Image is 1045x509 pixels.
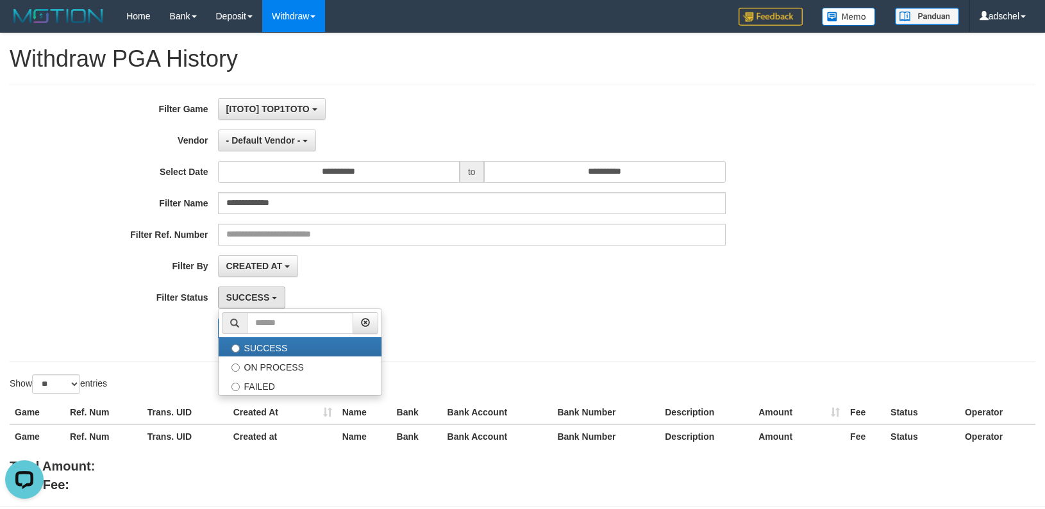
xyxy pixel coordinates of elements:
[231,363,240,372] input: ON PROCESS
[885,401,960,424] th: Status
[895,8,959,25] img: panduan.png
[845,401,885,424] th: Fee
[142,401,228,424] th: Trans. UID
[219,356,381,376] label: ON PROCESS
[753,424,845,448] th: Amount
[231,344,240,353] input: SUCCESS
[142,424,228,448] th: Trans. UID
[218,255,299,277] button: CREATED AT
[32,374,80,394] select: Showentries
[392,401,442,424] th: Bank
[822,8,876,26] img: Button%20Memo.svg
[442,424,553,448] th: Bank Account
[10,46,1035,72] h1: Withdraw PGA History
[10,401,65,424] th: Game
[228,401,337,424] th: Created At
[845,424,885,448] th: Fee
[226,104,310,114] span: [ITOTO] TOP1TOTO
[219,337,381,356] label: SUCCESS
[10,374,107,394] label: Show entries
[885,424,960,448] th: Status
[10,424,65,448] th: Game
[442,401,553,424] th: Bank Account
[65,424,142,448] th: Ref. Num
[552,424,660,448] th: Bank Number
[392,424,442,448] th: Bank
[5,5,44,44] button: Open LiveChat chat widget
[753,401,845,424] th: Amount
[960,424,1035,448] th: Operator
[226,261,283,271] span: CREATED AT
[552,401,660,424] th: Bank Number
[337,401,392,424] th: Name
[226,292,270,303] span: SUCCESS
[660,424,753,448] th: Description
[65,401,142,424] th: Ref. Num
[10,6,107,26] img: MOTION_logo.png
[231,383,240,391] input: FAILED
[218,98,326,120] button: [ITOTO] TOP1TOTO
[460,161,484,183] span: to
[218,129,317,151] button: - Default Vendor -
[219,376,381,395] label: FAILED
[228,424,337,448] th: Created at
[739,8,803,26] img: Feedback.jpg
[660,401,753,424] th: Description
[218,287,286,308] button: SUCCESS
[337,424,392,448] th: Name
[960,401,1035,424] th: Operator
[226,135,301,146] span: - Default Vendor -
